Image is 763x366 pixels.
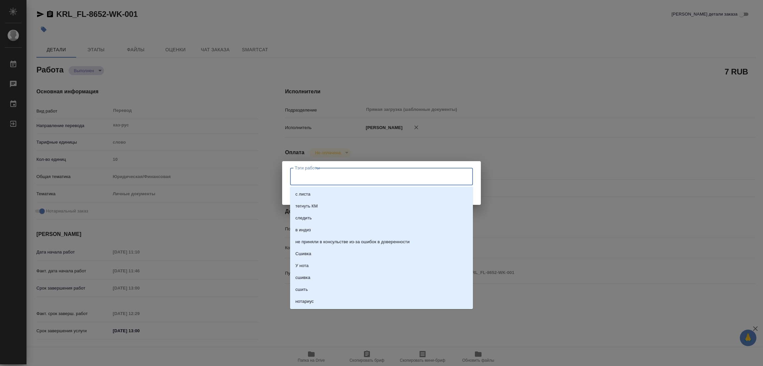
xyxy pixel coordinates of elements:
p: У нота [295,262,309,269]
p: Сшивка [295,251,311,257]
p: тегнуть КМ [295,203,318,209]
p: в индиз [295,227,311,233]
p: сшить [295,286,308,293]
p: нотариус [295,298,314,305]
p: не приняли в консульстве из-за ошибок в доверенности [295,239,410,245]
p: сшивка [295,274,310,281]
p: с листа [295,191,310,198]
p: следить [295,215,312,221]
